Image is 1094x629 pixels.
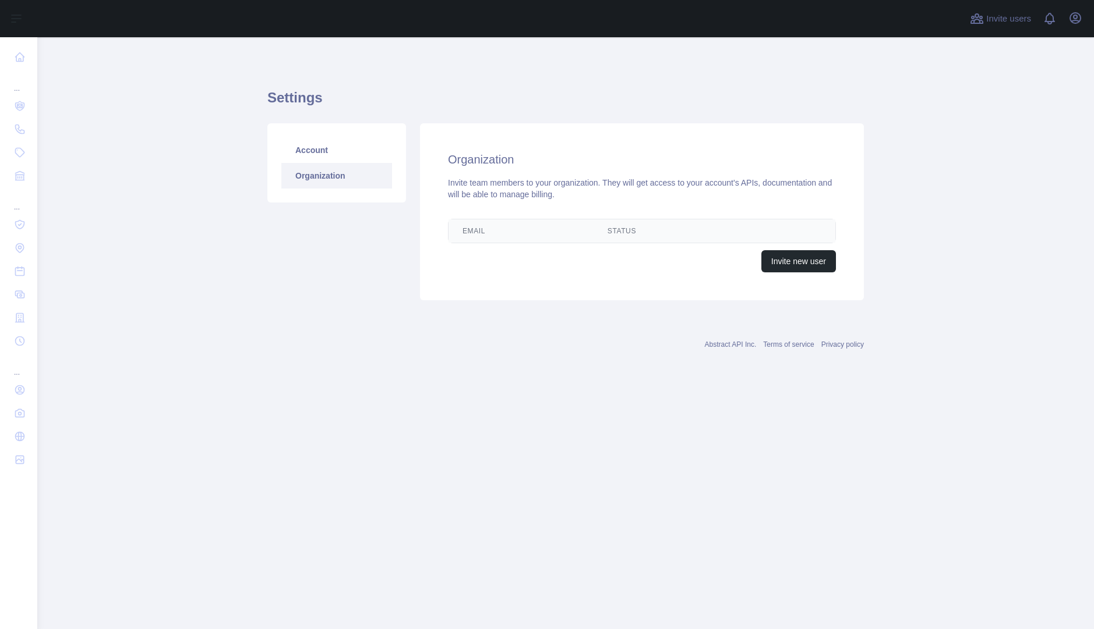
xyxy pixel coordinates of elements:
[267,88,864,116] h1: Settings
[448,151,836,168] h2: Organization
[281,163,392,189] a: Organization
[763,340,814,349] a: Terms of service
[448,177,836,200] div: Invite team members to your organization. They will get access to your account's APIs, documentat...
[705,340,757,349] a: Abstract API Inc.
[761,250,836,272] button: Invite new user
[594,219,756,243] th: Status
[281,137,392,163] a: Account
[986,12,1031,26] span: Invite users
[9,354,28,377] div: ...
[9,189,28,212] div: ...
[968,9,1033,28] button: Invite users
[821,340,864,349] a: Privacy policy
[9,70,28,93] div: ...
[449,219,594,243] th: Email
